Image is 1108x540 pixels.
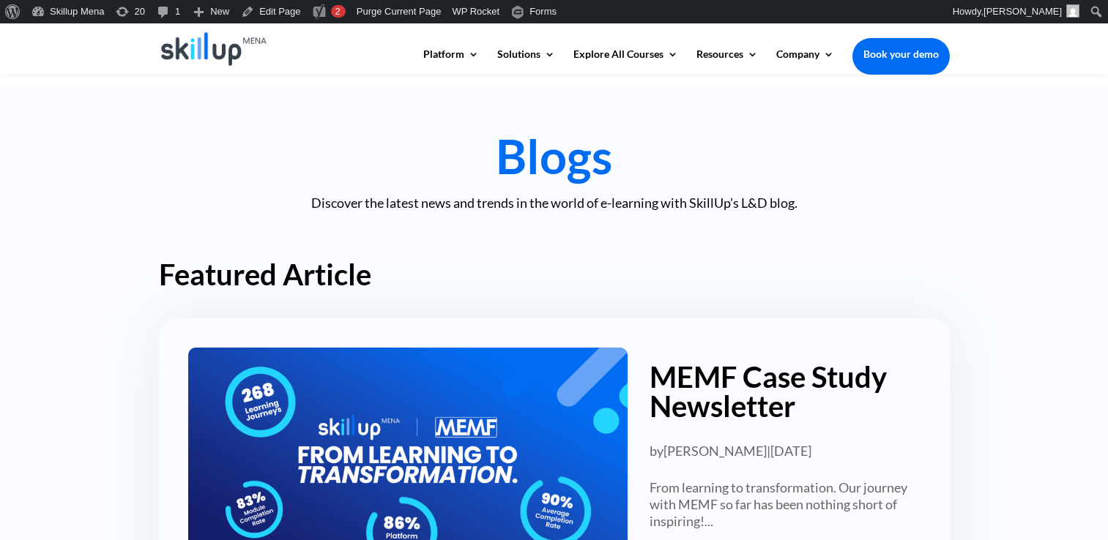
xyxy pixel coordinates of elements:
[335,6,341,17] span: 2
[628,428,921,460] p: by |
[650,359,887,424] a: MEMF Case Study Newsletter
[770,443,811,459] span: [DATE]
[161,32,267,66] img: Skillup Mena
[650,479,921,530] p: From learning to transformation. Our journey with MEMF so far has been nothing short of inspiring...
[1035,470,1108,540] iframe: Chat Widget
[852,38,950,70] a: Book your demo
[159,132,950,187] h1: Blogs
[663,443,767,459] a: [PERSON_NAME]
[573,49,678,74] a: Explore All Courses
[984,6,1062,17] span: [PERSON_NAME]
[696,49,758,74] a: Resources
[159,195,950,211] p: Discover the latest news and trends in the world of e-learning with SkillUp’s L&D blog.
[159,260,950,296] h2: Featured Article
[776,49,834,74] a: Company
[423,49,479,74] a: Platform
[497,49,555,74] a: Solutions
